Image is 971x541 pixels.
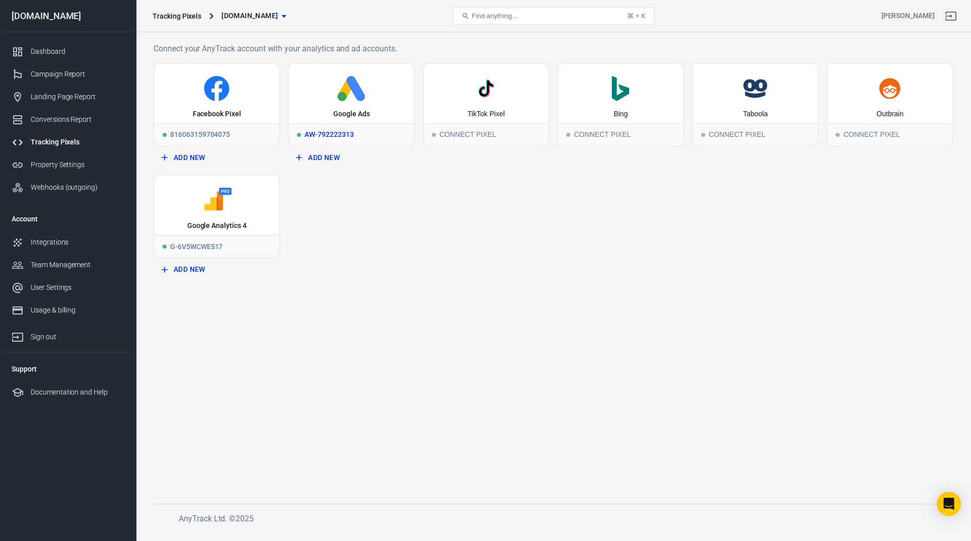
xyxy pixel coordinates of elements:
[557,63,684,146] button: BingConnect PixelConnect Pixel
[4,299,132,322] a: Usage & billing
[158,260,276,279] button: Add New
[614,109,628,119] div: Bing
[289,123,413,145] div: AW-792222313
[937,492,961,516] div: Open Intercom Messenger
[424,123,548,145] div: Connect Pixel
[155,123,279,145] div: 816063159704075
[4,153,132,176] a: Property Settings
[31,305,124,316] div: Usage & billing
[827,63,953,146] button: OutbrainConnect PixelConnect Pixel
[939,4,963,28] a: Sign out
[31,260,124,270] div: Team Management
[432,133,436,137] span: Connect Pixel
[4,254,132,276] a: Team Management
[31,46,124,57] div: Dashboard
[31,387,124,398] div: Documentation and Help
[297,133,301,137] span: Running
[693,123,817,145] div: Connect Pixel
[4,176,132,199] a: Webhooks (outgoing)
[4,40,132,63] a: Dashboard
[31,92,124,102] div: Landing Page Report
[154,175,280,258] a: Google Analytics 4RunningG-6V5WCWES17
[31,160,124,170] div: Property Settings
[743,109,768,119] div: Taboola
[692,63,818,146] button: TaboolaConnect PixelConnect Pixel
[221,10,278,22] span: worshipmusicacademy.com
[163,245,167,249] span: Running
[154,63,280,146] a: Facebook PixelRunning816063159704075
[4,231,132,254] a: Integrations
[155,235,279,257] div: G-6V5WCWES17
[31,137,124,147] div: Tracking Pixels
[217,7,290,25] button: [DOMAIN_NAME]
[558,123,683,145] div: Connect Pixel
[4,276,132,299] a: User Settings
[288,63,414,146] a: Google AdsRunningAW-792222313
[627,12,646,20] div: ⌘ + K
[187,221,247,231] div: Google Analytics 4
[292,148,410,167] button: Add New
[31,182,124,193] div: Webhooks (outgoing)
[4,63,132,86] a: Campaign Report
[31,332,124,342] div: Sign out
[179,512,934,525] h6: AnyTrack Ltd. © 2025
[158,148,276,167] button: Add New
[193,109,241,119] div: Facebook Pixel
[828,123,952,145] div: Connect Pixel
[153,11,201,21] div: Tracking Pixels
[701,133,705,137] span: Connect Pixel
[31,282,124,293] div: User Settings
[31,69,124,80] div: Campaign Report
[163,133,167,137] span: Running
[881,11,935,21] div: Account id: CdSpVoDX
[423,63,549,146] button: TikTok PixelConnect PixelConnect Pixel
[4,108,132,131] a: Conversions Report
[4,131,132,153] a: Tracking Pixels
[876,109,904,119] div: Outbrain
[4,357,132,381] li: Support
[31,237,124,248] div: Integrations
[4,322,132,348] a: Sign out
[472,12,517,20] span: Find anything...
[468,109,505,119] div: TikTok Pixel
[836,133,840,137] span: Connect Pixel
[154,42,953,55] h6: Connect your AnyTrack account with your analytics and ad accounts.
[4,207,132,231] li: Account
[566,133,570,137] span: Connect Pixel
[453,8,654,25] button: Find anything...⌘ + K
[333,109,370,119] div: Google Ads
[4,86,132,108] a: Landing Page Report
[31,114,124,125] div: Conversions Report
[4,12,132,21] div: [DOMAIN_NAME]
